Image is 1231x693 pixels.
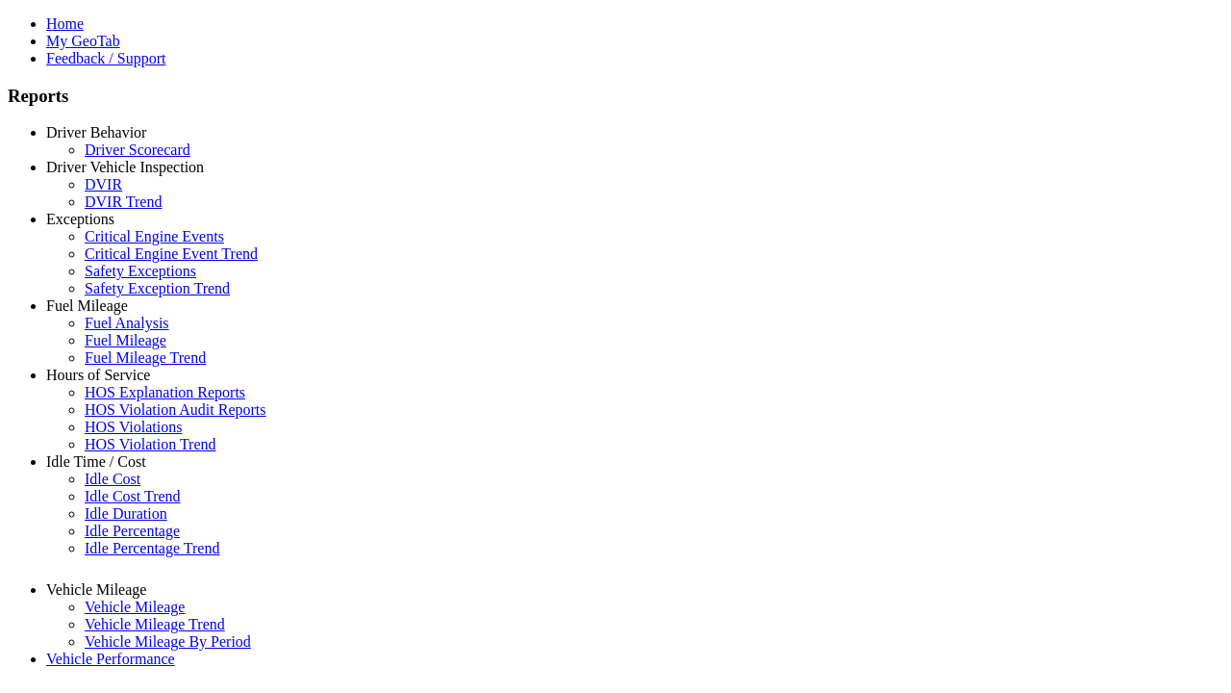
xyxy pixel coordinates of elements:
a: Idle Time / Cost [46,453,146,470]
a: Driver Scorecard [85,141,190,158]
a: Home [46,15,84,32]
a: Critical Engine Event Trend [85,245,258,262]
a: Safety Exception Trend [85,280,230,296]
a: DVIR Trend [85,193,162,210]
a: My GeoTab [46,33,120,49]
a: Fuel Mileage Trend [85,349,206,366]
a: Idle Cost [85,471,140,487]
a: Vehicle Mileage Trend [85,616,225,632]
a: Idle Cost Trend [85,488,181,504]
a: Hours of Service [46,367,150,383]
a: Fuel Mileage [46,297,128,314]
a: Driver Vehicle Inspection [46,159,204,175]
a: Idle Percentage [85,523,180,539]
a: HOS Explanation Reports [85,384,245,400]
a: Vehicle Mileage By Period [85,633,251,650]
a: Feedback / Support [46,50,165,66]
a: Exceptions [46,211,114,227]
a: Vehicle Performance [46,651,175,667]
a: DVIR [85,176,122,192]
a: Idle Duration [85,505,167,522]
a: Driver Behavior [46,124,146,141]
a: HOS Violations [85,419,182,435]
a: Idle Percentage Trend [85,540,219,556]
a: Safety Exceptions [85,263,196,279]
a: HOS Violation Audit Reports [85,401,266,418]
h3: Reports [8,86,1223,107]
a: Fuel Mileage [85,332,166,348]
a: Vehicle Mileage [46,581,146,598]
a: HOS Violation Trend [85,436,216,452]
a: Vehicle Mileage [85,599,185,615]
a: Fuel Analysis [85,315,169,331]
a: Critical Engine Events [85,228,224,244]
